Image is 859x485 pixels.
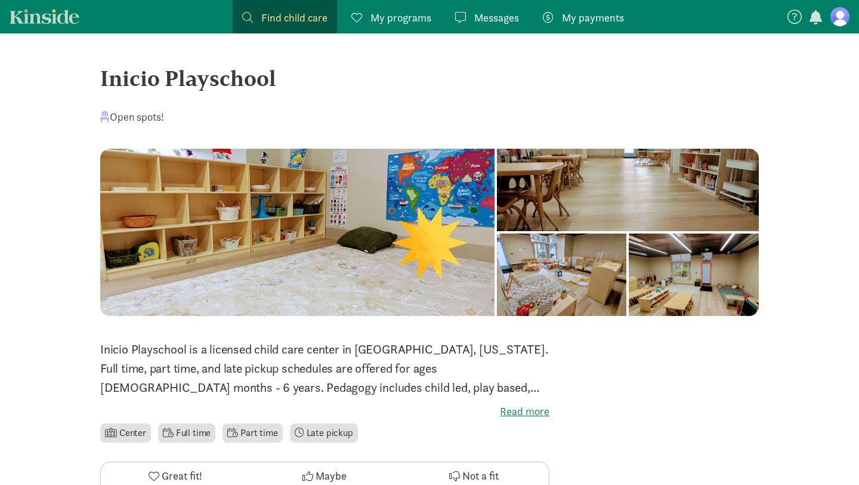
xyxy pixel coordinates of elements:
span: Maybe [316,468,347,484]
li: Center [100,423,151,443]
span: Great fit! [162,468,202,484]
span: Not a fit [462,468,499,484]
label: Read more [100,404,549,419]
span: My payments [562,10,624,26]
div: Open spots! [100,109,164,125]
a: Kinside [10,9,79,24]
span: Messages [474,10,519,26]
p: Inicio Playschool is a licensed child care center in [GEOGRAPHIC_DATA], [US_STATE]. Full time, pa... [100,340,549,397]
li: Full time [158,423,215,443]
li: Part time [223,423,282,443]
li: Late pickup [290,423,358,443]
span: Find child care [261,10,327,26]
div: Inicio Playschool [100,62,759,94]
span: My programs [370,10,431,26]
